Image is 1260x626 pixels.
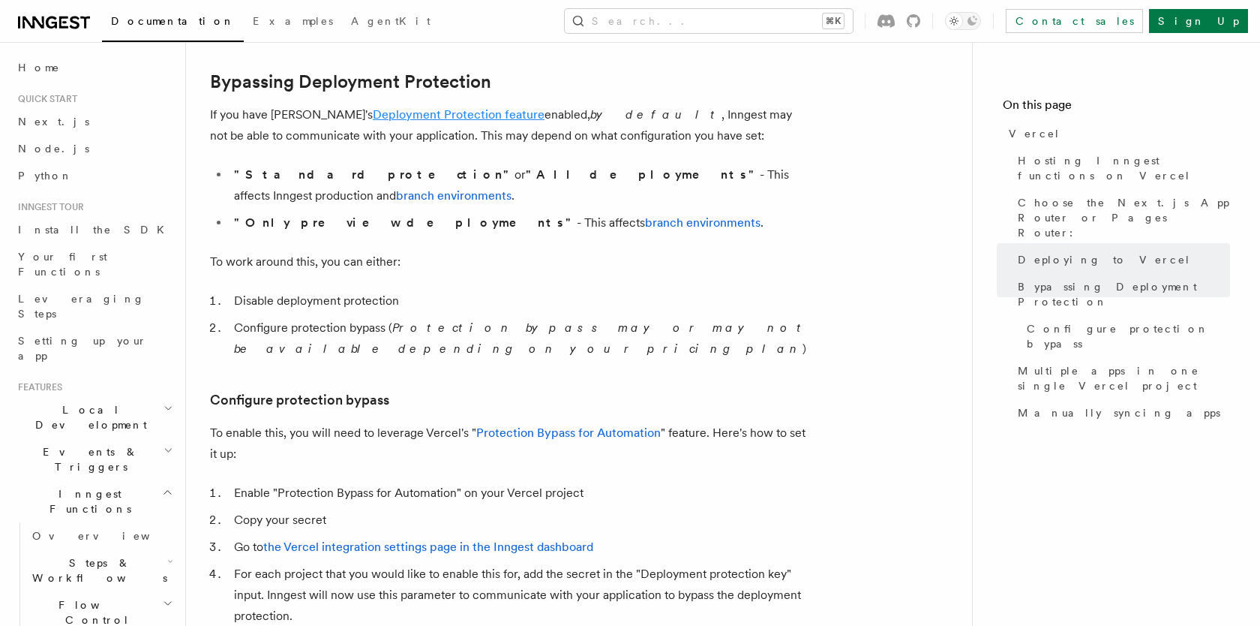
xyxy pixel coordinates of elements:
[1021,315,1230,357] a: Configure protection bypass
[12,201,84,213] span: Inngest tour
[1009,126,1060,141] span: Vercel
[12,438,176,480] button: Events & Triggers
[12,54,176,81] a: Home
[526,167,760,182] strong: "All deployments"
[396,188,511,203] a: branch environments
[590,107,721,122] em: by default
[12,243,176,285] a: Your first Functions
[18,170,73,182] span: Python
[945,12,981,30] button: Toggle dark mode
[1018,252,1191,267] span: Deploying to Vercel
[12,444,163,474] span: Events & Triggers
[210,71,491,92] a: Bypassing Deployment Protection
[1018,279,1230,309] span: Bypassing Deployment Protection
[1012,357,1230,399] a: Multiple apps in one single Vercel project
[645,215,760,230] a: branch environments
[18,116,89,128] span: Next.js
[18,335,147,362] span: Setting up your app
[229,164,810,206] li: or - This affects Inngest production and .
[476,426,661,440] a: Protection Bypass for Automation
[565,9,853,33] button: Search...⌘K
[1027,321,1230,351] span: Configure protection bypass
[823,14,844,29] kbd: ⌘K
[12,381,62,393] span: Features
[229,290,810,311] li: Disable deployment protection
[210,423,810,465] p: To enable this, you will need to leverage Vercel's " " feature. Here's how to set it up:
[18,143,89,155] span: Node.js
[12,162,176,189] a: Python
[12,327,176,369] a: Setting up your app
[1018,195,1230,240] span: Choose the Next.js App Router or Pages Router:
[26,549,176,591] button: Steps & Workflows
[229,483,810,504] li: Enable "Protection Bypass for Automation" on your Vercel project
[1149,9,1248,33] a: Sign Up
[229,510,810,531] li: Copy your secret
[12,480,176,522] button: Inngest Functions
[26,522,176,549] a: Overview
[229,537,810,558] li: Go to
[26,555,167,585] span: Steps & Workflows
[18,293,145,320] span: Leveraging Steps
[1012,399,1230,426] a: Manually syncing apps
[12,396,176,438] button: Local Development
[1003,120,1230,147] a: Vercel
[351,15,430,27] span: AgentKit
[1018,405,1220,420] span: Manually syncing apps
[342,5,439,41] a: AgentKit
[229,318,810,360] li: Configure protection bypass ( )
[12,135,176,162] a: Node.js
[234,215,577,230] strong: "Only preview deployments"
[111,15,235,27] span: Documentation
[18,224,173,236] span: Install the SDK
[1012,246,1230,273] a: Deploying to Vercel
[1003,96,1230,120] h4: On this page
[253,15,333,27] span: Examples
[244,5,342,41] a: Examples
[12,285,176,327] a: Leveraging Steps
[210,251,810,272] p: To work around this, you can either:
[12,93,77,105] span: Quick start
[1018,363,1230,393] span: Multiple apps in one single Vercel project
[1018,153,1230,183] span: Hosting Inngest functions on Vercel
[18,251,107,278] span: Your first Functions
[210,104,810,146] p: If you have [PERSON_NAME]'s enabled, , Inngest may not be able to communicate with your applicati...
[234,321,808,356] em: Protection bypass may or may not be available depending on your pricing plan
[263,540,593,554] a: the Vercel integration settings page in the Inngest dashboard
[210,390,389,411] a: Configure protection bypass
[18,60,60,75] span: Home
[229,212,810,233] li: - This affects .
[1006,9,1143,33] a: Contact sales
[12,402,163,432] span: Local Development
[1012,189,1230,246] a: Choose the Next.js App Router or Pages Router:
[102,5,244,42] a: Documentation
[32,530,187,542] span: Overview
[12,216,176,243] a: Install the SDK
[12,486,162,516] span: Inngest Functions
[373,107,544,122] a: Deployment Protection feature
[234,167,514,182] strong: "Standard protection"
[1012,147,1230,189] a: Hosting Inngest functions on Vercel
[12,108,176,135] a: Next.js
[1012,273,1230,315] a: Bypassing Deployment Protection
